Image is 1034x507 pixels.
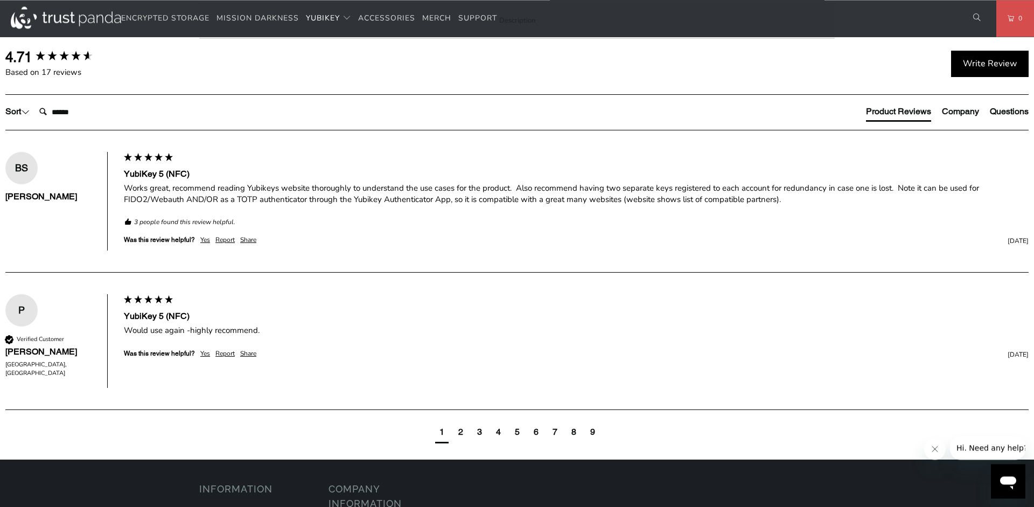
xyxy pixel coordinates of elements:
[5,47,32,67] div: 4.71
[529,423,543,443] div: page6
[990,106,1029,117] div: Questions
[496,426,501,438] div: page4
[924,438,946,460] iframe: Close message
[942,106,979,117] div: Company
[458,13,497,23] span: Support
[458,6,497,31] a: Support
[121,6,497,31] nav: Translation missing: en.navigation.header.main_nav
[553,426,557,438] div: page7
[422,6,451,31] a: Merch
[262,237,1029,246] div: [DATE]
[358,6,415,31] a: Accessories
[473,423,486,443] div: page3
[240,349,256,358] div: Share
[35,101,121,123] input: Search
[477,426,482,438] div: page3
[121,6,209,31] a: Encrypted Storage
[216,13,299,23] span: Mission Darkness
[511,423,524,443] div: page5
[5,191,96,203] div: [PERSON_NAME]
[240,235,256,245] div: Share
[124,325,1029,336] div: Would use again -highly recommend.
[124,183,1029,205] div: Works great, recommend reading Yubikeys website thoroughly to understand the use cases for the pr...
[124,349,195,358] div: Was this review helpful?
[534,426,539,438] div: page6
[17,335,64,343] div: Verified Customer
[124,235,195,245] div: Was this review helpful?
[6,8,78,16] span: Hi. Need any help?
[123,294,174,307] div: 5 star rating
[422,13,451,23] span: Merch
[571,426,576,438] div: page8
[306,6,351,31] summary: YubiKey
[215,235,235,245] div: Report
[866,106,931,117] div: Product Reviews
[590,426,595,438] div: page9
[358,13,415,23] span: Accessories
[866,106,1029,127] div: Reviews Tabs
[5,346,96,358] div: [PERSON_NAME]
[5,302,38,318] div: P
[121,13,209,23] span: Encrypted Storage
[950,436,1025,460] iframe: Message from company
[124,168,1029,180] div: YubiKey 5 (NFC)
[5,106,30,117] div: Sort
[216,6,299,31] a: Mission Darkness
[123,152,174,165] div: 5 star rating
[124,310,1029,322] div: YubiKey 5 (NFC)
[11,6,121,29] img: Trust Panda Australia
[458,426,463,438] div: page2
[548,423,562,443] div: page7
[5,160,38,176] div: BS
[5,47,118,67] div: Overall product rating out of 5: 4.71
[306,13,340,23] span: YubiKey
[586,423,599,443] div: page9
[991,464,1025,498] iframe: Button to launch messaging window
[515,426,520,438] div: page5
[5,67,118,78] div: Based on 17 reviews
[435,423,449,443] div: current page1
[5,360,96,377] div: [GEOGRAPHIC_DATA], [GEOGRAPHIC_DATA]
[567,423,581,443] div: page8
[951,51,1029,78] div: Write Review
[439,426,444,438] div: page1
[200,349,210,358] div: Yes
[200,235,210,245] div: Yes
[134,218,235,227] em: 3 people found this review helpful.
[1014,12,1023,24] span: 0
[215,349,235,358] div: Report
[454,423,467,443] div: page2
[492,423,505,443] div: page4
[262,350,1029,359] div: [DATE]
[34,50,94,64] div: 4.71 star rating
